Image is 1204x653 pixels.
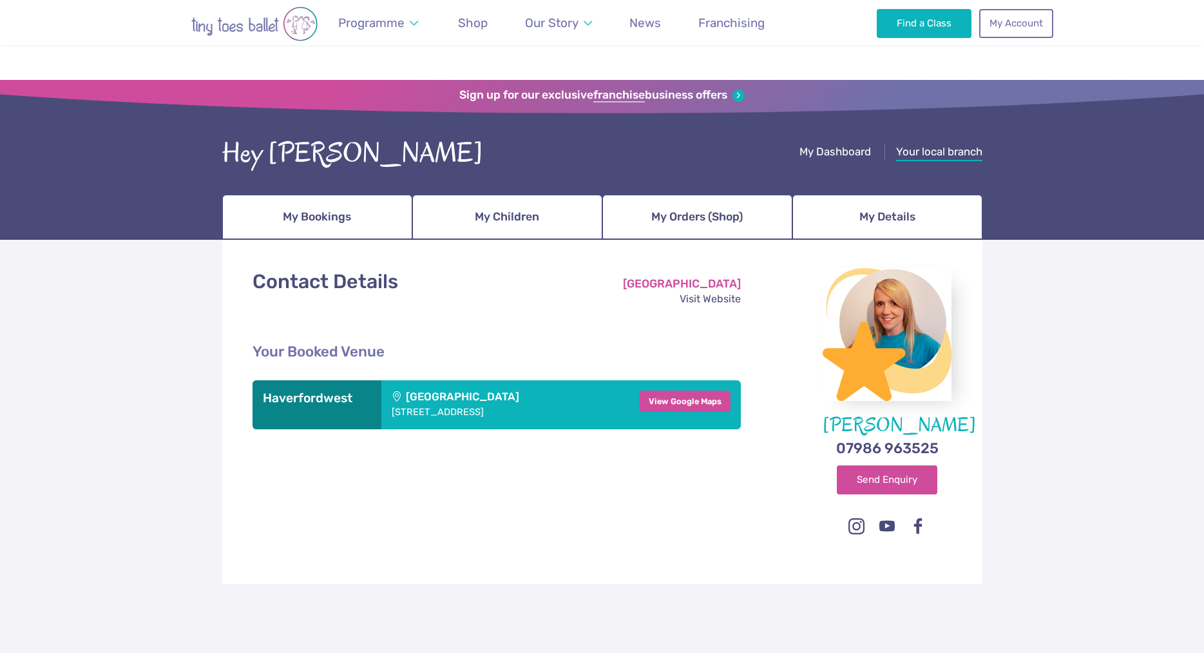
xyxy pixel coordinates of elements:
span: Shop [458,15,488,30]
span: My Bookings [283,206,351,228]
img: Sonia Murison [823,268,951,401]
div: [GEOGRAPHIC_DATA] [381,380,586,429]
a: My Account [979,9,1053,37]
a: Shop [452,8,494,38]
a: My Orders (Shop) [602,195,792,240]
span: My Children [475,206,539,228]
h1: Contact Details [253,268,398,296]
a: Franchising [693,8,771,38]
a: Instagram [845,515,868,538]
h3: Haverfordwest [263,391,371,406]
address: [STREET_ADDRESS] [392,407,576,417]
span: News [629,15,661,30]
a: My Bookings [222,195,412,240]
a: Youtube [875,515,899,538]
strong: franchise [593,88,645,102]
div: Hey [PERSON_NAME] [222,133,483,173]
a: My Details [792,195,982,240]
a: Send Enquiry [837,465,937,494]
a: Facebook [906,515,930,538]
span: My Orders (Shop) [651,206,743,228]
a: My Children [412,195,602,240]
a: My Dashboard [799,145,871,161]
a: Programme [332,8,425,38]
span: Our Story [525,15,578,30]
span: My Details [859,206,915,228]
a: News [624,8,667,38]
h2: Your Booked Venue [253,343,741,361]
strong: [GEOGRAPHIC_DATA] [623,277,741,290]
a: Find a Class [877,9,971,37]
figcaption: [PERSON_NAME] [823,415,951,435]
span: Franchising [698,15,765,30]
img: tiny toes ballet [151,6,358,41]
a: View Google Maps [639,391,731,412]
a: 07986 963525 [836,438,939,458]
a: Visit Website [680,293,741,305]
a: Sign up for our exclusivefranchisebusiness offers [459,88,745,102]
span: Programme [338,15,405,30]
span: My Dashboard [799,145,871,158]
a: Our Story [519,8,598,38]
